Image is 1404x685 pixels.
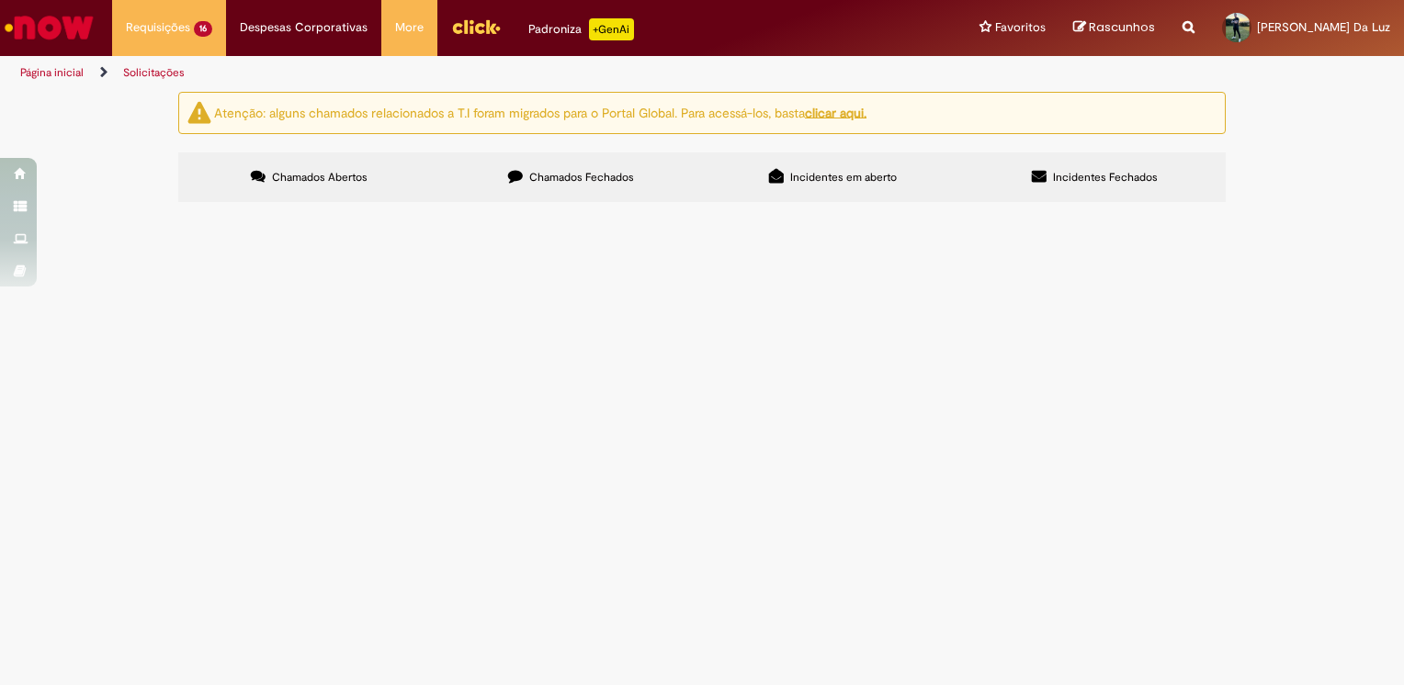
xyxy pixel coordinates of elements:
div: Padroniza [528,18,634,40]
span: [PERSON_NAME] Da Luz [1257,19,1390,35]
ng-bind-html: Atenção: alguns chamados relacionados a T.I foram migrados para o Portal Global. Para acessá-los,... [214,104,866,120]
a: Solicitações [123,65,185,80]
span: Chamados Abertos [272,170,368,185]
a: Rascunhos [1073,19,1155,37]
img: click_logo_yellow_360x200.png [451,13,501,40]
img: ServiceNow [2,9,96,46]
span: Chamados Fechados [529,170,634,185]
span: 16 [194,21,212,37]
a: clicar aqui. [805,104,866,120]
span: Incidentes em aberto [790,170,897,185]
span: Favoritos [995,18,1046,37]
ul: Trilhas de página [14,56,923,90]
a: Página inicial [20,65,84,80]
span: Despesas Corporativas [240,18,368,37]
span: More [395,18,424,37]
p: +GenAi [589,18,634,40]
span: Rascunhos [1089,18,1155,36]
span: Requisições [126,18,190,37]
span: Incidentes Fechados [1053,170,1158,185]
